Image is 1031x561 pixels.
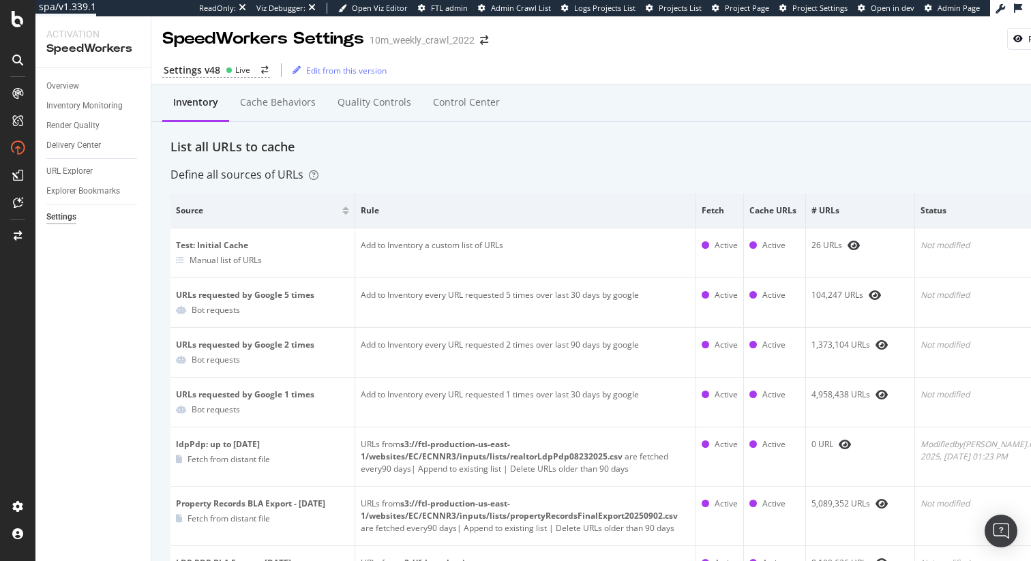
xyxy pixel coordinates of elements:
div: Open Intercom Messenger [985,515,1017,547]
div: Settings v48 [164,63,220,77]
div: SpeedWorkers Settings [162,27,364,50]
div: Live [235,64,250,76]
a: Render Quality [46,119,141,133]
div: Bot requests [192,304,240,316]
div: 10m_weekly_crawl_2022 [370,33,475,47]
div: eye [869,290,881,301]
div: Activation [46,27,140,41]
a: Projects List [646,3,702,14]
div: URLs requested by Google 2 times [176,339,349,351]
div: Active [762,389,786,401]
div: 4,958,438 URLs [811,389,909,401]
div: Active [715,239,738,252]
div: eye [839,439,851,450]
div: 104,247 URLs [811,289,909,301]
div: Define all sources of URLs [170,167,318,183]
span: Admin Page [938,3,980,13]
div: Active [762,339,786,351]
a: Project Settings [779,3,848,14]
span: Open in dev [871,3,914,13]
div: Edit from this version [306,65,387,76]
div: Active [762,438,786,451]
a: Inventory Monitoring [46,99,141,113]
span: Project Settings [792,3,848,13]
a: Admin Crawl List [478,3,551,14]
div: SpeedWorkers [46,41,140,57]
div: Active [762,289,786,301]
div: ldpPdp: up to [DATE] [176,438,349,451]
span: Rule [361,204,687,217]
span: # URLs [811,204,906,217]
span: Fetch [702,204,734,217]
div: Active [715,498,738,510]
span: Projects List [659,3,702,13]
td: Add to Inventory every URL requested 1 times over last 30 days by google [355,378,696,427]
td: Add to Inventory every URL requested 5 times over last 30 days by google [355,278,696,328]
div: Test: Initial Cache [176,239,349,252]
div: URLs requested by Google 1 times [176,389,349,401]
div: 26 URLs [811,239,909,252]
span: Project Page [725,3,769,13]
div: Inventory [173,95,218,109]
span: Source [176,204,339,217]
span: Cache URLs [749,204,796,217]
div: Manual list of URLs [190,254,262,266]
a: Delivery Center [46,138,141,153]
span: Open Viz Editor [352,3,408,13]
div: Fetch from distant file [188,513,270,524]
a: Logs Projects List [561,3,636,14]
div: Active [762,239,786,252]
div: URLs requested by Google 5 times [176,289,349,301]
a: URL Explorer [46,164,141,179]
div: eye [876,498,888,509]
div: Settings [46,210,76,224]
td: Add to Inventory a custom list of URLs [355,228,696,278]
b: s3://ftl-production-us-east-1/websites/EC/ECNNR3/inputs/lists/realtorLdpPdp08232025.csv [361,438,623,462]
div: Viz Debugger: [256,3,305,14]
div: 5,089,352 URLs [811,498,909,510]
div: ReadOnly: [199,3,236,14]
b: s3://ftl-production-us-east-1/websites/EC/ECNNR3/inputs/lists/propertyRecordsFinalExport20250902.csv [361,498,678,521]
a: Open in dev [858,3,914,14]
a: Overview [46,79,141,93]
div: Delivery Center [46,138,101,153]
div: arrow-right-arrow-left [480,35,488,45]
span: Logs Projects List [574,3,636,13]
div: Quality Controls [338,95,411,109]
div: URLs from are fetched every 90 days | Append to existing list | Delete URLs older than 90 days [361,438,690,475]
div: Bot requests [192,404,240,415]
div: Cache behaviors [240,95,316,109]
div: 1,373,104 URLs [811,339,909,351]
div: arrow-right-arrow-left [261,66,269,74]
div: Active [715,289,738,301]
div: Inventory Monitoring [46,99,123,113]
div: 0 URL [811,438,909,451]
td: Add to Inventory every URL requested 2 times over last 90 days by google [355,328,696,378]
div: Active [762,498,786,510]
a: Explorer Bookmarks [46,184,141,198]
a: Settings [46,210,141,224]
a: Admin Page [925,3,980,14]
div: Active [715,339,738,351]
div: Active [715,438,738,451]
div: Bot requests [192,354,240,365]
a: Project Page [712,3,769,14]
div: URL Explorer [46,164,93,179]
div: Fetch from distant file [188,453,270,465]
div: Property Records BLA Export - [DATE] [176,498,349,510]
span: FTL admin [431,3,468,13]
div: Control Center [433,95,500,109]
button: Edit from this version [287,59,387,81]
div: eye [848,240,860,251]
div: URLs from are fetched every 90 days | Append to existing list | Delete URLs older than 90 days [361,498,690,534]
div: Render Quality [46,119,100,133]
div: Overview [46,79,79,93]
div: eye [876,339,888,350]
div: Explorer Bookmarks [46,184,120,198]
div: eye [876,389,888,400]
a: FTL admin [418,3,468,14]
a: Open Viz Editor [338,3,408,14]
span: Admin Crawl List [491,3,551,13]
div: Active [715,389,738,401]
